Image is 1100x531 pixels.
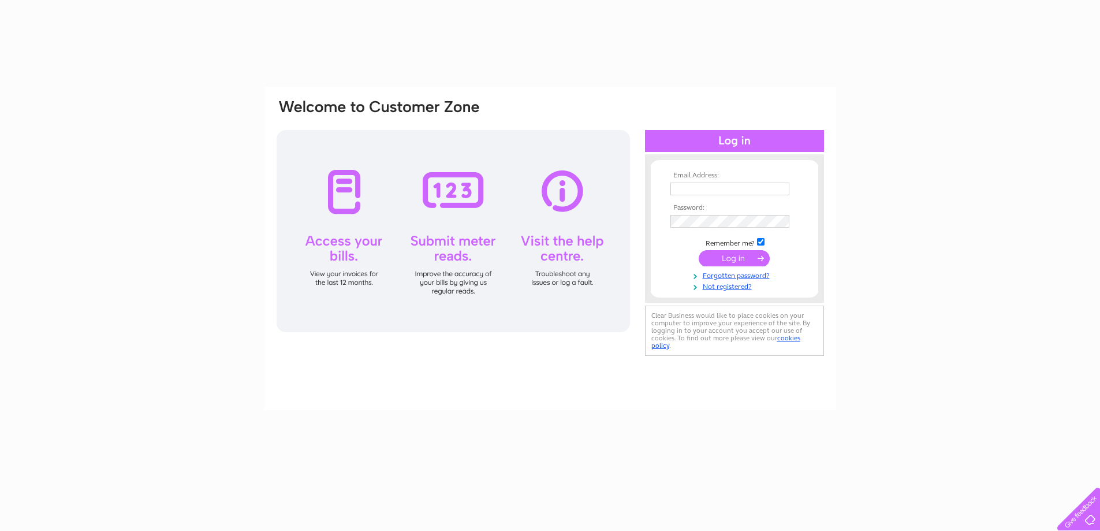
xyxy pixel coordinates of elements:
[699,250,770,266] input: Submit
[668,236,801,248] td: Remember me?
[651,334,800,350] a: cookies policy
[645,306,824,356] div: Clear Business would like to place cookies on your computer to improve your experience of the sit...
[670,269,801,280] a: Forgotten password?
[668,172,801,180] th: Email Address:
[668,204,801,212] th: Password:
[670,280,801,291] a: Not registered?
